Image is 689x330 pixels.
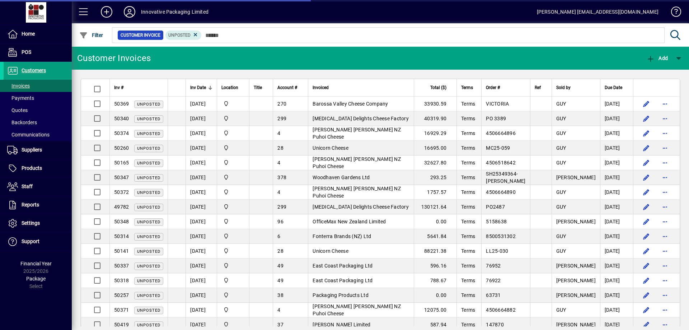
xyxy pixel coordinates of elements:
[461,292,475,298] span: Terms
[4,80,72,92] a: Invoices
[600,303,633,317] td: [DATE]
[221,247,245,255] span: Innovative Packaging
[22,183,33,189] span: Staff
[277,130,280,136] span: 4
[277,292,283,298] span: 38
[461,219,475,224] span: Terms
[190,84,212,92] div: Inv Date
[645,52,670,65] button: Add
[114,292,129,298] span: 50257
[4,104,72,116] a: Quotes
[486,263,501,269] span: 76952
[461,204,475,210] span: Terms
[221,306,245,314] span: Innovative Packaging
[186,273,217,288] td: [DATE]
[137,220,160,224] span: Unposted
[7,107,28,113] span: Quotes
[641,275,652,286] button: Edit
[414,288,456,303] td: 0.00
[186,288,217,303] td: [DATE]
[659,289,671,301] button: More options
[486,233,516,239] span: 8500531302
[414,259,456,273] td: 596.16
[414,185,456,200] td: 1757.57
[313,156,401,169] span: [PERSON_NAME] [PERSON_NAME] NZ Puhoi Cheese
[556,84,571,92] span: Sold by
[165,31,202,40] mat-chip: Customer Invoice Status: Unposted
[313,145,348,151] span: Unicorn Cheese
[313,219,386,224] span: OfficeMax New Zealand Limited
[22,49,31,55] span: POS
[414,155,456,170] td: 32627.80
[641,113,652,124] button: Edit
[659,216,671,227] button: More options
[22,31,35,37] span: Home
[22,202,39,208] span: Reports
[556,322,596,327] span: [PERSON_NAME]
[313,186,401,199] span: [PERSON_NAME] [PERSON_NAME] NZ Puhoi Cheese
[313,292,369,298] span: Packaging Products Ltd
[659,157,671,168] button: More options
[414,200,456,214] td: 130121.64
[659,231,671,242] button: More options
[277,307,280,313] span: 4
[7,95,34,101] span: Payments
[137,323,160,327] span: Unposted
[277,189,280,195] span: 4
[277,84,297,92] span: Account #
[137,293,160,298] span: Unposted
[414,244,456,259] td: 88221.38
[221,232,245,240] span: Innovative Packaging
[535,84,547,92] div: Ref
[461,278,475,283] span: Terms
[221,203,245,211] span: Innovative Packaging
[277,145,283,151] span: 28
[137,117,160,121] span: Unposted
[313,204,409,210] span: [MEDICAL_DATA] Delights Cheese Factory
[22,68,46,73] span: Customers
[186,214,217,229] td: [DATE]
[7,132,50,138] span: Communications
[114,101,129,107] span: 50369
[600,97,633,111] td: [DATE]
[313,263,372,269] span: East Coast Packaging Ltd
[221,144,245,152] span: Innovative Packaging
[486,219,507,224] span: 5158638
[556,116,566,121] span: GUY
[461,145,475,151] span: Terms
[600,126,633,141] td: [DATE]
[277,248,283,254] span: 28
[118,5,141,18] button: Profile
[414,303,456,317] td: 12075.00
[7,120,37,125] span: Backorders
[114,263,129,269] span: 50337
[137,146,160,151] span: Unposted
[641,260,652,271] button: Edit
[414,141,456,155] td: 16695.00
[313,175,370,180] span: Woodhaven Gardens Ltd
[114,116,129,121] span: 50340
[277,233,280,239] span: 6
[137,264,160,269] span: Unposted
[600,141,633,155] td: [DATE]
[461,307,475,313] span: Terms
[313,101,388,107] span: Barossa Valley Cheese Company
[277,84,304,92] div: Account #
[535,84,541,92] span: Ref
[186,141,217,155] td: [DATE]
[659,245,671,257] button: More options
[461,175,475,180] span: Terms
[641,172,652,183] button: Edit
[600,111,633,126] td: [DATE]
[537,6,658,18] div: [PERSON_NAME] [EMAIL_ADDRESS][DOMAIN_NAME]
[20,261,52,266] span: Financial Year
[641,304,652,316] button: Edit
[641,127,652,139] button: Edit
[641,289,652,301] button: Edit
[313,84,329,92] span: Invoiced
[186,97,217,111] td: [DATE]
[556,160,566,166] span: GUY
[461,101,475,107] span: Terms
[4,25,72,43] a: Home
[277,322,283,327] span: 37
